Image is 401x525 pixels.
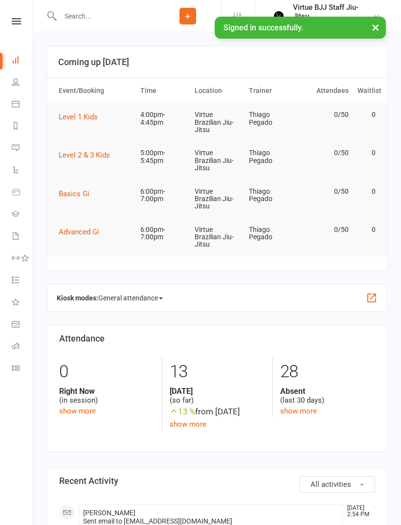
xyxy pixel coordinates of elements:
td: Virtue Brazilian Jiu-Jitsu [190,180,245,218]
div: (so far) [170,387,265,405]
th: Event/Booking [54,78,136,103]
a: Dashboard [12,50,34,72]
button: Advanced Gi [59,226,106,238]
a: Class kiosk mode [12,358,34,380]
th: Time [136,78,190,103]
td: 0/50 [299,180,353,203]
div: Virtue BJJ Staff Jiu-Jitsu [293,3,373,21]
span: Advanced Gi [59,228,99,236]
td: Virtue Brazilian Jiu-Jitsu [190,103,245,141]
td: 0 [353,103,380,126]
td: 0/50 [299,103,353,126]
span: [PERSON_NAME] [83,509,135,517]
td: 6:00pm-7:00pm [136,218,190,249]
button: Basics Gi [59,188,96,200]
span: 13 % [170,407,195,416]
a: People [12,72,34,94]
td: Virtue Brazilian Jiu-Jitsu [190,218,245,256]
span: Level 1 Kids [59,113,98,121]
h3: Recent Activity [59,476,375,486]
span: Sent email to [EMAIL_ADDRESS][DOMAIN_NAME] [83,517,232,525]
span: General attendance [98,290,163,306]
td: 0 [353,180,380,203]
div: 0 [59,357,155,387]
input: Search... [57,9,155,23]
strong: Right Now [59,387,155,396]
div: 13 [170,357,265,387]
a: What's New [12,292,34,314]
a: Product Sales [12,182,34,204]
button: All activities [299,476,375,493]
strong: Kiosk modes: [57,294,98,302]
td: Thiago Pegado [245,218,299,249]
button: Level 1 Kids [59,111,105,123]
a: General attendance kiosk mode [12,314,34,336]
a: Roll call kiosk mode [12,336,34,358]
h3: Attendance [59,334,375,343]
td: 5:00pm-5:45pm [136,141,190,172]
span: Signed in successfully. [223,23,303,32]
a: show more [170,420,206,429]
a: Reports [12,116,34,138]
span: Level 2 & 3 Kids [59,151,110,160]
div: from [DATE] [170,405,265,418]
td: 4:00pm-4:45pm [136,103,190,134]
img: thumb_image1665449447.png [268,6,288,26]
div: (in session) [59,387,155,405]
h3: Coming up [DATE] [58,57,376,67]
a: show more [59,407,96,415]
td: 0/50 [299,141,353,164]
strong: [DATE] [170,387,265,396]
th: Attendees [299,78,353,103]
a: Calendar [12,94,34,116]
td: 6:00pm-7:00pm [136,180,190,211]
span: All activities [311,480,351,489]
td: Virtue Brazilian Jiu-Jitsu [190,141,245,180]
td: Thiago Pegado [245,180,299,211]
span: Basics Gi [59,189,89,198]
th: Waitlist [353,78,380,103]
td: 0 [353,218,380,241]
button: Level 2 & 3 Kids [59,149,117,161]
a: show more [280,407,317,415]
td: Thiago Pegado [245,141,299,172]
button: × [367,17,384,38]
div: 28 [280,357,375,387]
strong: Absent [280,387,375,396]
th: Trainer [245,78,299,103]
td: Thiago Pegado [245,103,299,134]
time: [DATE] 2:54 PM [342,505,375,518]
th: Location [190,78,245,103]
td: 0/50 [299,218,353,241]
div: (last 30 days) [280,387,375,405]
td: 0 [353,141,380,164]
